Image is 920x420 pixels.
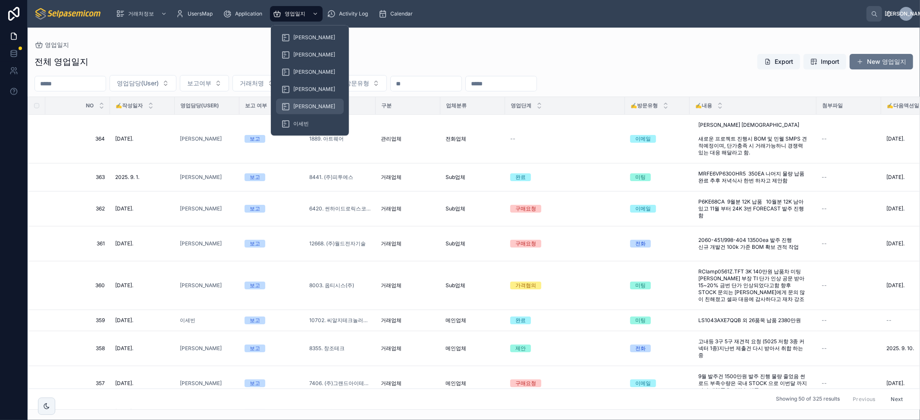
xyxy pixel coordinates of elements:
span: 거래업체 [381,317,402,324]
span: 359 [56,317,105,324]
span: [PERSON_NAME] [180,282,222,289]
div: 보고 [250,282,260,289]
span: 구분 [381,102,392,109]
button: Import [804,54,846,69]
a: 가격협의 [510,282,620,289]
a: RClamp0561Z.TFT 3K 140만원 납품차 미팅 [PERSON_NAME] 부장 TI 단가 인상 공문 받아 15~20% 금번 단가 인상되었다고함 향후 STOCK 문의는... [695,265,811,306]
a: 358 [56,345,105,352]
span: NO [86,102,94,109]
span: 9월 발주건 1500만원 발주 진행 물량 줄었음 썬로드 부족수량은 국내 STOCK 으로 이번달 까지 커버 대체품은 아직 논의중 [698,373,808,394]
span: 보고 여부 [245,102,267,109]
a: 10702. 씨알지테크놀러지(주) [309,317,371,324]
a: [PERSON_NAME] [180,240,222,247]
a: 이세빈 [180,317,195,324]
a: 메인업체 [446,345,500,352]
div: 제안 [515,345,526,352]
div: 보고 [250,135,260,143]
span: 2025. 9. 1. [115,174,139,181]
a: [DATE]. [115,282,170,289]
div: 구매요청 [515,379,536,387]
a: 영업일지 [35,41,69,49]
a: [PERSON_NAME] [276,99,344,114]
div: 미팅 [635,282,646,289]
span: 360 [56,282,105,289]
a: -- [822,345,876,352]
span: [PERSON_NAME] [293,34,335,41]
a: 보고 [245,240,299,248]
span: [PERSON_NAME] [180,174,222,181]
a: 1889. 아트웨어 [309,135,344,142]
div: 완료 [515,317,526,324]
a: 거래업체 [381,380,435,387]
a: 보고 [245,379,299,387]
span: 영업일지 [285,10,305,17]
a: 거래업체 [381,317,435,324]
span: -- [822,240,827,247]
a: [DATE]. [115,240,170,247]
div: 전화 [635,240,646,248]
a: [PERSON_NAME] [180,135,222,142]
a: New 영업일지 [850,54,913,69]
span: Calendar [390,10,413,17]
a: 8355. 창조테크 [309,345,345,352]
a: [PERSON_NAME] [276,30,344,45]
span: Import [821,57,839,66]
span: 거래처정보 [128,10,154,17]
span: 보고여부 [187,79,211,88]
a: 보고 [245,205,299,213]
a: 거래업체 [381,205,435,212]
span: 거래업체 [381,205,402,212]
a: [DATE]. [115,135,170,142]
span: Activity Log [339,10,368,17]
a: 362 [56,205,105,212]
button: Select Button [338,75,387,91]
span: P6KE68CA 9월분 12K 납품 10월분 12K 남아있고 11월 부터 24K 3번 FORECAST 발주 진행함 [698,198,808,219]
a: 미팅 [630,173,685,181]
a: [PERSON_NAME] [180,282,234,289]
a: 전화업체 [446,135,500,142]
a: 이메일 [630,205,685,213]
span: 364 [56,135,105,142]
a: 8003. 옵티시스(주) [309,282,354,289]
span: 전화업체 [446,135,466,142]
span: 거래업체 [381,282,402,289]
a: Calendar [376,6,419,22]
span: [PERSON_NAME] [180,380,222,387]
span: 관리업체 [381,135,402,142]
a: 고내등 3구 5구 재견적 요청 (5025 저항 3종 커넥터 1종)지난번 제출건 다시 받아서 취합 하는중 [695,335,811,362]
a: 2025. 9. 1. [115,174,170,181]
a: 메인업체 [446,317,500,324]
a: -- [822,380,876,387]
span: [PERSON_NAME] [180,345,222,352]
span: -- [822,380,827,387]
span: 거래업체 [381,174,402,181]
span: [DATE]. [886,380,904,387]
span: -- [822,282,827,289]
a: 구매요청 [510,379,620,387]
button: Select Button [232,75,282,91]
a: Sub업체 [446,174,500,181]
a: 영업일지 [270,6,323,22]
span: 영업담당(User) [180,102,219,109]
a: 거래처정보 [113,6,171,22]
span: Sub업체 [446,240,465,247]
div: 보고 [250,205,260,213]
a: 이세빈 [276,116,344,132]
a: [DATE]. [115,205,170,212]
a: 8355. 창조테크 [309,345,371,352]
span: 2025. 9. 10. [886,345,914,352]
span: [DATE]. [115,135,133,142]
a: [PERSON_NAME] [276,64,344,80]
span: 2060-451/998-404 13500ea 발주 진행 신규 개발건 100k 가준 BOM 확보 견적 작업 [698,237,808,251]
a: 8441. (주)피투에스 [309,174,353,181]
a: 9월 발주건 1500만원 발주 진행 물량 줄었음 썬로드 부족수량은 국내 STOCK 으로 이번달 까지 커버 대체품은 아직 논의중 [695,370,811,397]
span: -- [510,135,515,142]
span: 거래업체 [381,380,402,387]
a: 12668. (주)월드전자기술 [309,240,371,247]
